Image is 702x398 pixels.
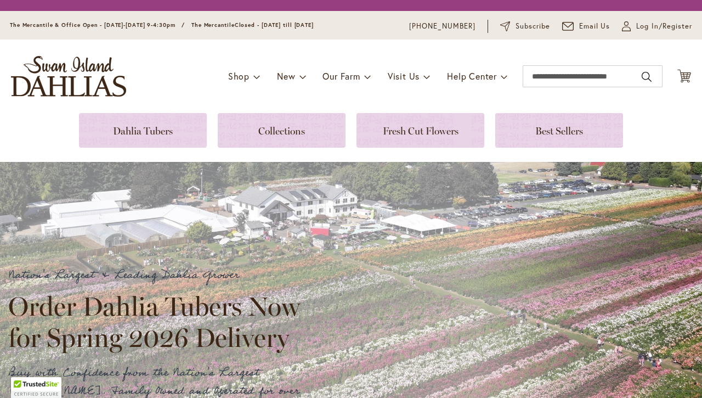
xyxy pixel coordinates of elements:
[636,21,692,32] span: Log In/Register
[235,21,314,29] span: Closed - [DATE] till [DATE]
[516,21,550,32] span: Subscribe
[500,21,550,32] a: Subscribe
[622,21,692,32] a: Log In/Register
[277,70,295,82] span: New
[388,70,420,82] span: Visit Us
[409,21,475,32] a: [PHONE_NUMBER]
[447,70,497,82] span: Help Center
[642,68,652,86] button: Search
[10,21,235,29] span: The Mercantile & Office Open - [DATE]-[DATE] 9-4:30pm / The Mercantile
[228,70,250,82] span: Shop
[579,21,610,32] span: Email Us
[11,56,126,97] a: store logo
[8,266,310,284] p: Nation's Largest & Leading Dahlia Grower
[322,70,360,82] span: Our Farm
[8,291,310,352] h2: Order Dahlia Tubers Now for Spring 2026 Delivery
[562,21,610,32] a: Email Us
